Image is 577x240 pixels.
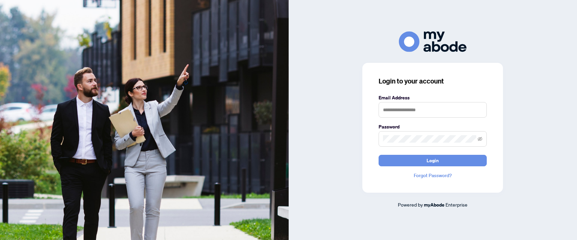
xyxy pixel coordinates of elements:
[424,201,444,209] a: myAbode
[379,76,487,86] h3: Login to your account
[379,94,487,101] label: Email Address
[478,137,482,141] span: eye-invisible
[446,201,467,208] span: Enterprise
[379,123,487,130] label: Password
[398,201,423,208] span: Powered by
[379,155,487,166] button: Login
[427,155,439,166] span: Login
[379,172,487,179] a: Forgot Password?
[399,31,466,52] img: ma-logo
